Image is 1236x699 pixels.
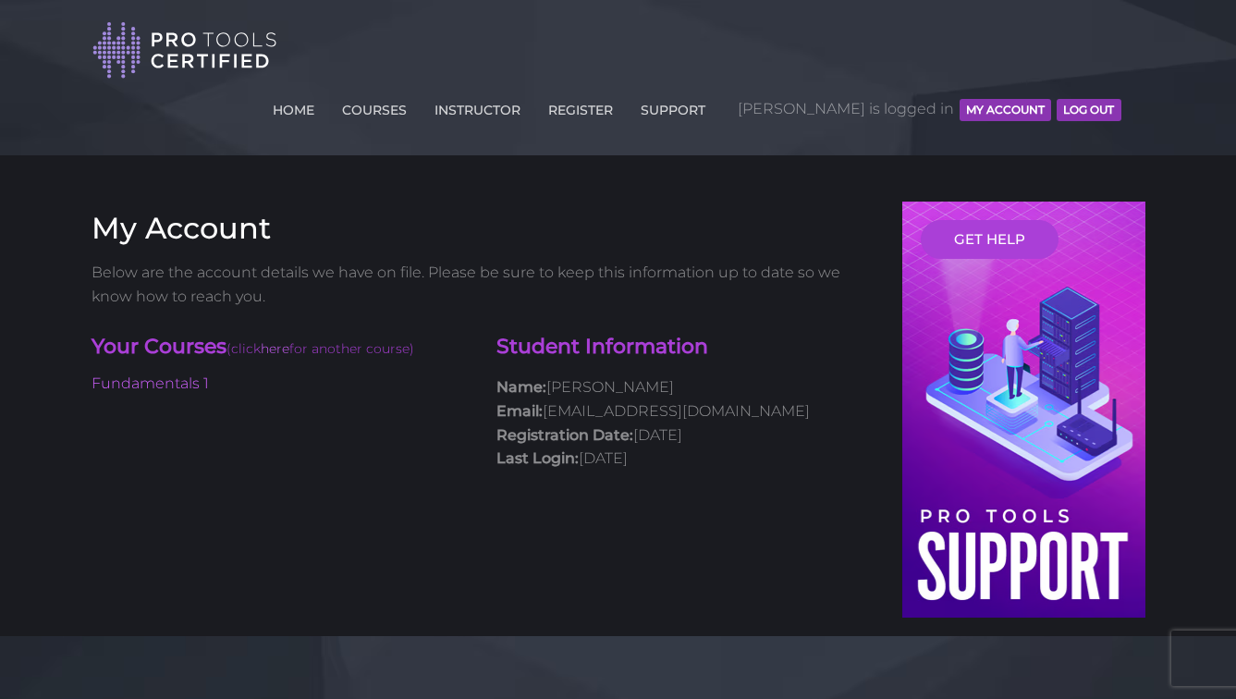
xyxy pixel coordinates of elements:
a: SUPPORT [636,92,710,121]
span: (click for another course) [226,340,414,357]
strong: Registration Date: [496,426,633,444]
span: [PERSON_NAME] is logged in [738,81,1121,137]
h4: Student Information [496,333,875,362]
img: Pro Tools Certified Logo [92,20,277,80]
a: REGISTER [544,92,618,121]
button: Log Out [1057,99,1120,121]
p: [PERSON_NAME] [EMAIL_ADDRESS][DOMAIN_NAME] [DATE] [DATE] [496,375,875,470]
strong: Email: [496,402,543,420]
a: here [261,340,289,357]
p: Below are the account details we have on file. Please be sure to keep this information up to date... [92,261,875,308]
a: INSTRUCTOR [430,92,525,121]
button: MY ACCOUNT [960,99,1051,121]
a: HOME [268,92,319,121]
a: Fundamentals 1 [92,374,209,392]
h3: My Account [92,211,875,246]
a: GET HELP [921,220,1059,259]
strong: Last Login: [496,449,579,467]
strong: Name: [496,378,546,396]
h4: Your Courses [92,333,470,363]
a: COURSES [337,92,411,121]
